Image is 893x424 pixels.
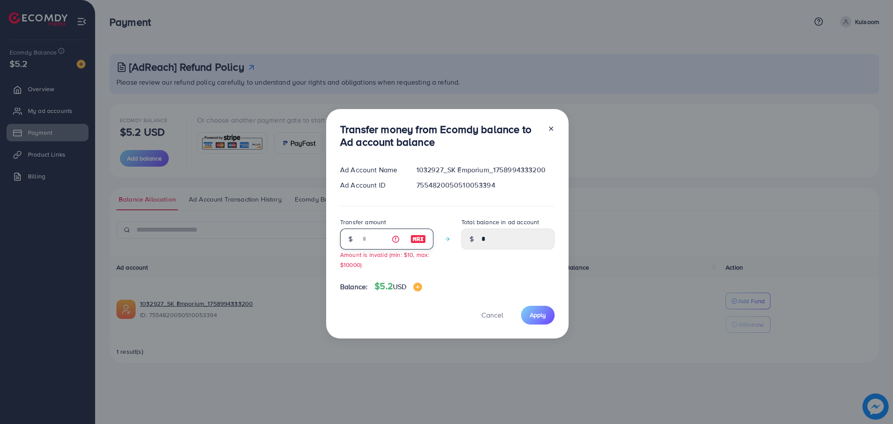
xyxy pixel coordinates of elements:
div: Ad Account Name [333,165,409,175]
small: Amount is invalid (min: $10, max: $10000) [340,250,429,269]
div: 7554820050510053394 [409,180,562,190]
label: Transfer amount [340,218,386,226]
span: USD [393,282,406,291]
div: 1032927_SK Emporium_1758994333200 [409,165,562,175]
h3: Transfer money from Ecomdy balance to Ad account balance [340,123,541,148]
button: Cancel [470,306,514,325]
span: Apply [530,311,546,319]
span: Balance: [340,282,368,292]
h4: $5.2 [375,281,422,292]
label: Total balance in ad account [461,218,539,226]
button: Apply [521,306,555,325]
img: image [413,283,422,291]
div: Ad Account ID [333,180,409,190]
span: Cancel [481,310,503,320]
img: image [410,234,426,244]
